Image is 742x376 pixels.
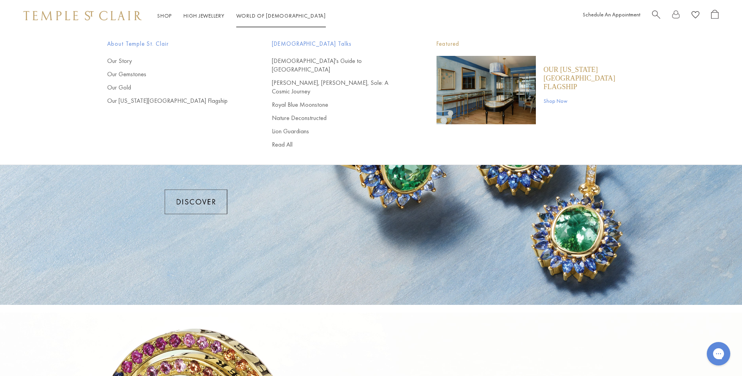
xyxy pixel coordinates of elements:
a: Our Gold [107,83,241,92]
a: High JewelleryHigh Jewellery [183,12,225,19]
a: Our Gemstones [107,70,241,79]
a: Lion Guardians [272,127,405,136]
a: Our Story [107,57,241,65]
a: Schedule An Appointment [583,11,640,18]
span: About Temple St. Clair [107,39,241,49]
a: Royal Blue Moonstone [272,100,405,109]
nav: Main navigation [157,11,326,21]
a: Our [US_STATE][GEOGRAPHIC_DATA] Flagship [544,65,635,91]
img: Temple St. Clair [23,11,142,20]
a: [PERSON_NAME], [PERSON_NAME], Sole: A Cosmic Journey [272,79,405,96]
a: View Wishlist [692,10,699,22]
iframe: Gorgias live chat messenger [703,339,734,368]
p: Featured [437,39,635,49]
a: World of [DEMOGRAPHIC_DATA]World of [DEMOGRAPHIC_DATA] [236,12,326,19]
a: Shop Now [544,97,635,105]
a: Read All [272,140,405,149]
a: Nature Deconstructed [272,114,405,122]
a: Our [US_STATE][GEOGRAPHIC_DATA] Flagship [107,97,241,105]
a: Search [652,10,660,22]
span: [DEMOGRAPHIC_DATA] Talks [272,39,405,49]
a: Open Shopping Bag [711,10,719,22]
a: ShopShop [157,12,172,19]
a: [DEMOGRAPHIC_DATA]'s Guide to [GEOGRAPHIC_DATA] [272,57,405,74]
